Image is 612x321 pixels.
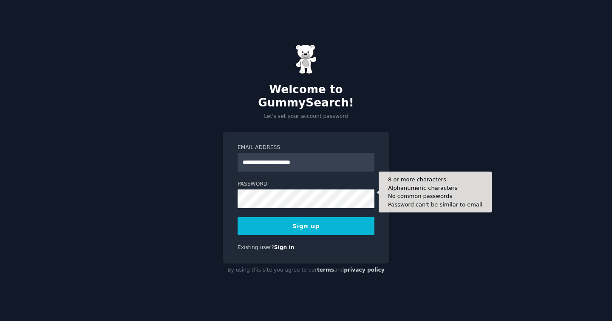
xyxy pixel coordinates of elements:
[223,83,389,110] h2: Welcome to GummySearch!
[223,264,389,277] div: By using this site you agree to our and
[223,113,389,120] p: Let's set your account password
[317,267,334,273] a: terms
[295,44,317,74] img: Gummy Bear
[344,267,385,273] a: privacy policy
[238,217,374,235] button: Sign up
[274,244,295,250] a: Sign in
[238,244,274,250] span: Existing user?
[238,181,374,188] label: Password
[238,144,374,152] label: Email Address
